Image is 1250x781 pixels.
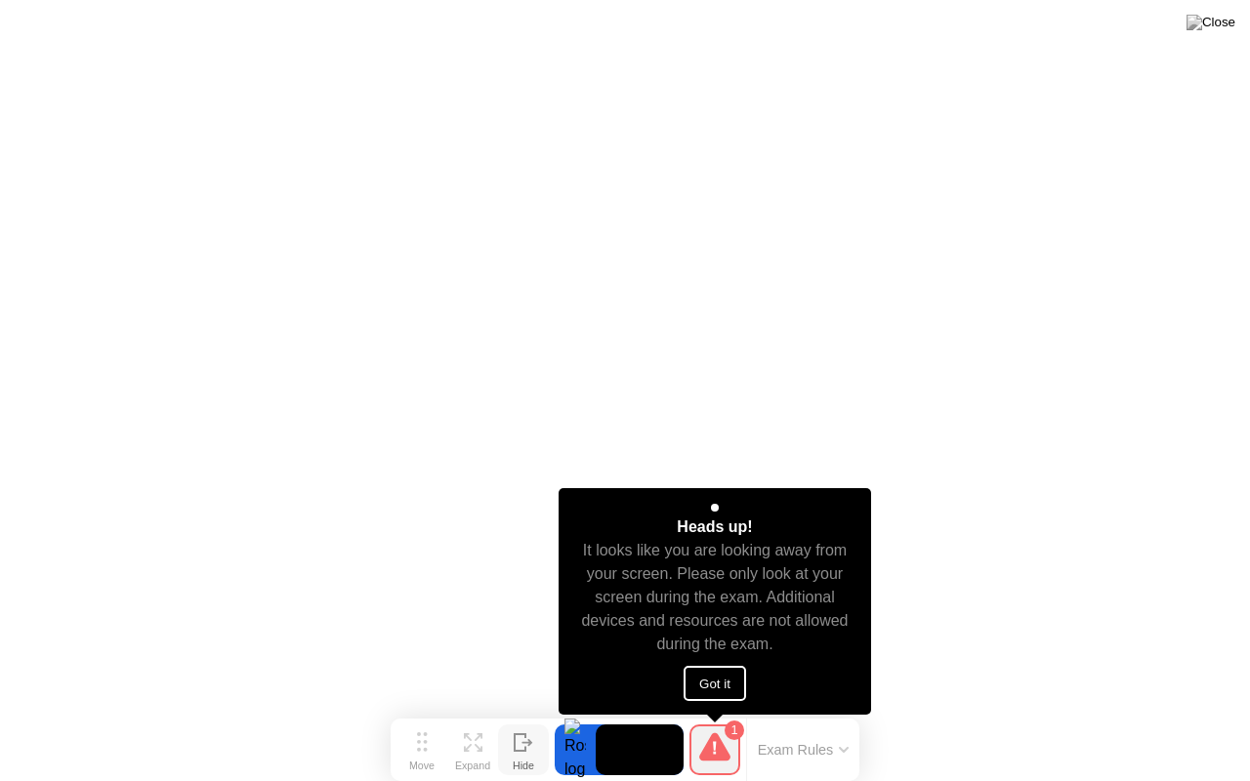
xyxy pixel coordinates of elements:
div: It looks like you are looking away from your screen. Please only look at your screen during the e... [576,539,854,656]
button: Exam Rules [752,741,855,759]
button: Got it [684,666,746,701]
button: Expand [447,724,498,775]
img: Close [1187,15,1235,30]
button: Hide [498,724,549,775]
div: Expand [455,760,490,771]
div: Move [409,760,435,771]
div: 1 [725,720,744,740]
button: Move [396,724,447,775]
div: Heads up! [677,515,752,539]
div: Hide [513,760,534,771]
